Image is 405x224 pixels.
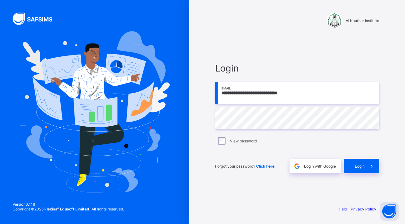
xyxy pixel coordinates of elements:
a: Help [339,207,347,211]
img: Hero Image [20,31,170,192]
span: Login with Google [304,164,336,169]
span: Version 0.1.19 [13,202,124,207]
button: Open asap [380,202,399,221]
strong: Flexisaf Edusoft Limited. [44,207,91,211]
img: google.396cfc9801f0270233282035f929180a.svg [293,163,301,170]
span: Forgot your password? [215,164,274,169]
span: Login [215,63,379,74]
label: View password [230,139,257,143]
a: Privacy Policy [351,207,376,211]
span: Copyright © 2025 All rights reserved. [13,207,124,211]
img: SAFSIMS Logo [13,13,60,25]
a: Click here [256,164,274,169]
span: Login [355,164,365,169]
span: Al Kauthar Institute [346,18,379,23]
